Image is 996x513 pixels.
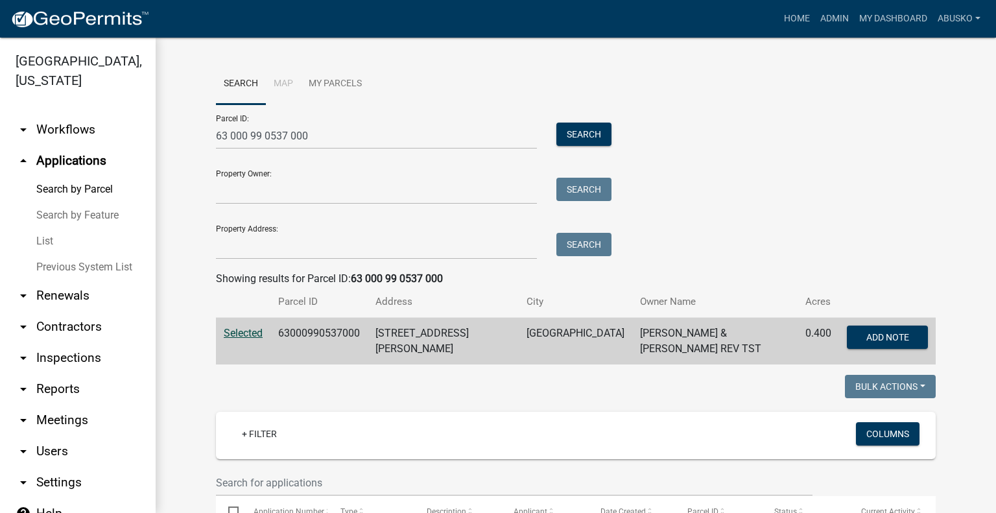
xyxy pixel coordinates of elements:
[854,6,932,31] a: My Dashboard
[632,287,798,317] th: Owner Name
[270,318,368,365] td: 63000990537000
[351,272,443,285] strong: 63 000 99 0537 000
[270,287,368,317] th: Parcel ID
[16,153,31,169] i: arrow_drop_up
[231,422,287,446] a: + Filter
[932,6,986,31] a: abusko
[632,318,798,365] td: [PERSON_NAME] & [PERSON_NAME] REV TST
[216,271,936,287] div: Showing results for Parcel ID:
[301,64,370,105] a: My Parcels
[368,287,519,317] th: Address
[16,122,31,137] i: arrow_drop_down
[798,318,839,365] td: 0.400
[847,326,928,349] button: Add Note
[16,412,31,428] i: arrow_drop_down
[519,287,632,317] th: City
[779,6,815,31] a: Home
[16,288,31,304] i: arrow_drop_down
[16,350,31,366] i: arrow_drop_down
[368,318,519,365] td: [STREET_ADDRESS][PERSON_NAME]
[556,233,611,256] button: Search
[216,64,266,105] a: Search
[16,444,31,459] i: arrow_drop_down
[815,6,854,31] a: Admin
[798,287,839,317] th: Acres
[845,375,936,398] button: Bulk Actions
[224,327,263,339] a: Selected
[519,318,632,365] td: [GEOGRAPHIC_DATA]
[16,319,31,335] i: arrow_drop_down
[856,422,919,446] button: Columns
[556,178,611,201] button: Search
[16,381,31,397] i: arrow_drop_down
[216,470,812,496] input: Search for applications
[866,332,908,342] span: Add Note
[16,475,31,490] i: arrow_drop_down
[556,123,611,146] button: Search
